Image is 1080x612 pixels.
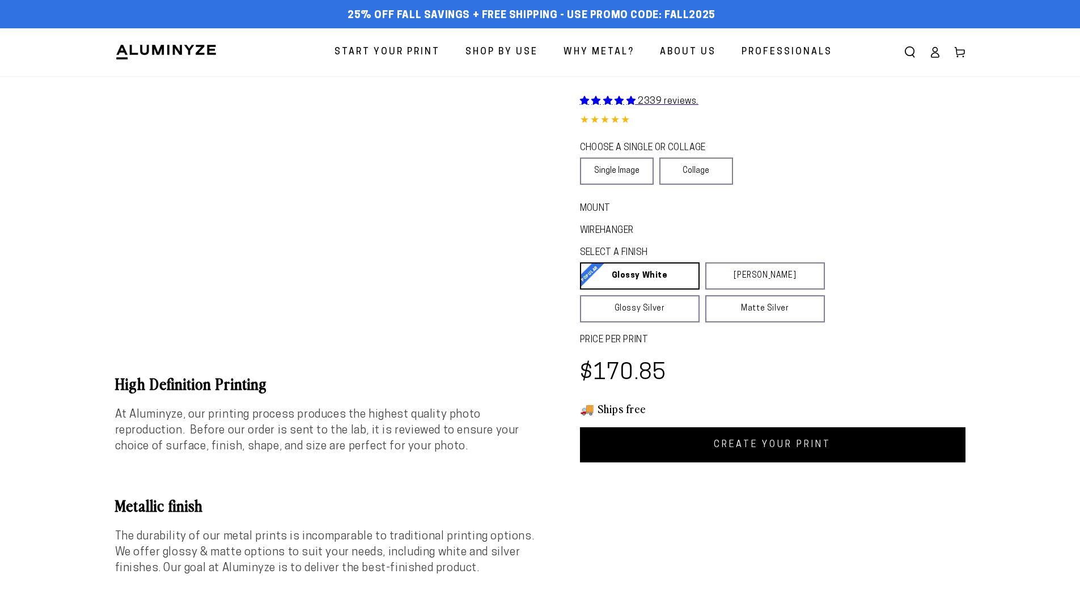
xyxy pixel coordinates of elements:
a: Collage [659,158,733,185]
a: Glossy White [580,262,700,290]
span: The durability of our metal prints is incomparable to traditional printing options. We offer glos... [115,531,537,574]
a: [PERSON_NAME] [705,262,825,290]
legend: WireHanger [580,224,613,237]
div: 4.84 out of 5.0 stars [580,113,965,129]
label: PRICE PER PRINT [580,334,965,347]
span: Why Metal? [564,44,634,61]
a: Glossy Silver [580,295,700,322]
a: About Us [651,37,725,67]
span: Start Your Print [334,44,440,61]
span: 2339 reviews. [638,97,698,106]
a: 2339 reviews. [580,97,698,106]
bdi: $170.85 [580,363,667,385]
legend: SELECT A FINISH [580,246,798,260]
span: Shop By Use [465,44,538,61]
span: At Aluminyze, our printing process produces the highest quality photo reproduction. Before our or... [115,409,520,452]
a: Why Metal? [555,37,643,67]
span: About Us [660,44,716,61]
summary: Search our site [897,40,922,65]
legend: Mount [580,202,599,215]
b: High Definition Printing [115,372,267,394]
span: 25% off FALL Savings + Free Shipping - Use Promo Code: FALL2025 [348,10,715,22]
a: Matte Silver [705,295,825,322]
a: Start Your Print [326,37,448,67]
legend: CHOOSE A SINGLE OR COLLAGE [580,142,723,155]
img: Aluminyze [115,44,217,61]
a: Professionals [733,37,841,67]
span: Professionals [742,44,832,61]
a: Shop By Use [457,37,547,67]
h3: 🚚 Ships free [580,401,965,416]
media-gallery: Gallery Viewer [115,76,540,360]
b: Metallic finish [115,494,203,516]
a: Single Image [580,158,654,185]
a: CREATE YOUR PRINT [580,427,965,462]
